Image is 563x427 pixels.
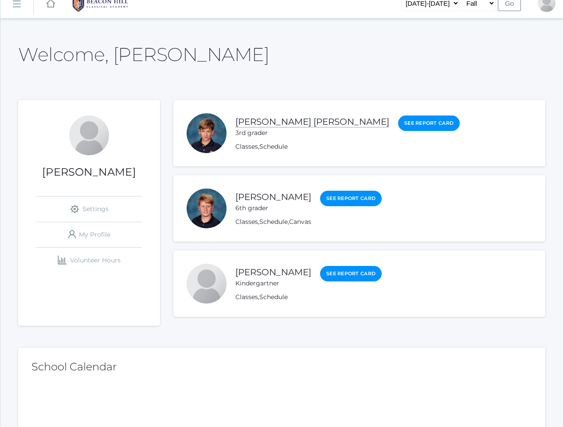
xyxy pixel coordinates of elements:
[187,113,227,153] div: Hudson Leidenfrost
[187,264,227,304] div: Frances Leidenfrost
[235,292,382,302] div: ,
[69,115,109,155] div: Dan Leidenfrost
[320,266,382,281] a: See Report Card
[235,142,460,151] div: ,
[18,44,269,65] h2: Welcome, [PERSON_NAME]
[235,116,389,127] a: [PERSON_NAME] [PERSON_NAME]
[235,128,389,138] div: 3rd grader
[235,217,382,227] div: , ,
[235,218,258,226] a: Classes
[235,293,258,301] a: Classes
[289,218,311,226] a: Canvas
[36,222,142,247] a: My Profile
[320,191,382,206] a: See Report Card
[31,361,532,373] h2: School Calendar
[36,248,142,273] a: Volunteer Hours
[235,142,258,150] a: Classes
[36,196,142,222] a: Settings
[235,192,311,202] a: [PERSON_NAME]
[235,267,311,277] a: [PERSON_NAME]
[259,293,288,301] a: Schedule
[235,204,311,213] div: 6th grader
[235,279,311,288] div: Kindergartner
[18,166,160,178] h1: [PERSON_NAME]
[187,188,227,228] div: Graham Leidenfrost
[259,218,288,226] a: Schedule
[259,142,288,150] a: Schedule
[398,115,460,131] a: See Report Card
